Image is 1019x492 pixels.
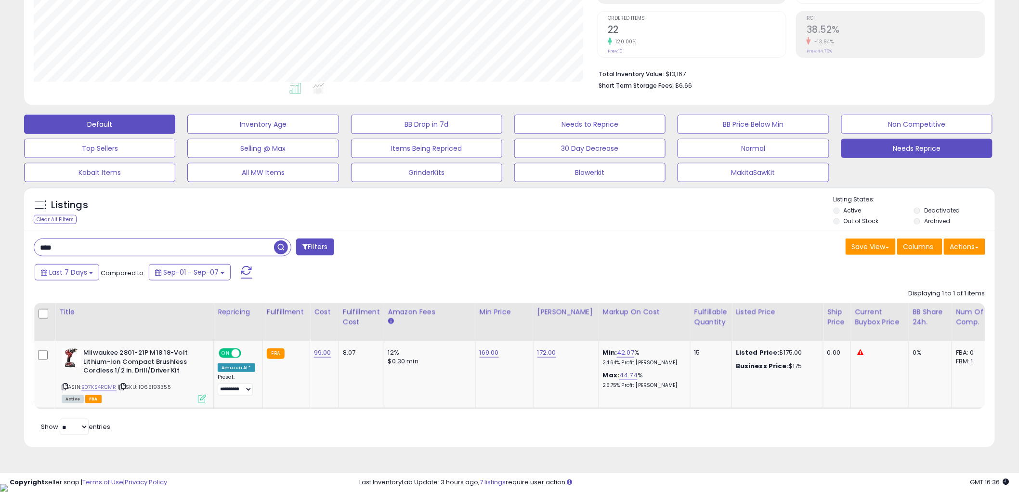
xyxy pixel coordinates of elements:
button: Kobalt Items [24,163,175,182]
a: 42.07 [617,348,634,358]
div: Current Buybox Price [855,307,904,327]
h2: 38.52% [807,24,985,37]
label: Deactivated [924,206,960,214]
b: Min: [603,348,617,357]
small: Prev: 10 [608,48,623,54]
p: Listing States: [834,195,995,204]
span: Ordered Items [608,16,786,21]
span: ON [220,349,232,358]
div: seller snap | | [10,478,167,487]
span: All listings currently available for purchase on Amazon [62,395,84,403]
button: BB Drop in 7d [351,115,502,134]
a: Terms of Use [82,478,123,487]
b: Short Term Storage Fees: [599,81,674,90]
li: $13,167 [599,67,978,79]
small: 120.00% [612,38,637,45]
button: Non Competitive [841,115,993,134]
div: FBA: 0 [956,348,988,357]
button: Sep-01 - Sep-07 [149,264,231,280]
img: 41klLw6dXCL._SL40_.jpg [62,348,81,368]
span: OFF [240,349,255,358]
div: FBM: 1 [956,357,988,366]
strong: Copyright [10,478,45,487]
div: Amazon Fees [388,307,471,317]
b: Total Inventory Value: [599,70,664,78]
div: Displaying 1 to 1 of 1 items [909,289,985,298]
div: ASIN: [62,348,206,402]
b: Max: [603,371,620,380]
button: Needs to Reprice [514,115,666,134]
button: 30 Day Decrease [514,139,666,158]
small: Prev: 44.76% [807,48,832,54]
button: Default [24,115,175,134]
div: Num of Comp. [956,307,991,327]
a: Privacy Policy [125,478,167,487]
h5: Listings [51,199,88,212]
div: % [603,348,683,366]
div: % [603,371,683,389]
div: Min Price [480,307,529,317]
div: $175 [736,362,816,371]
button: BB Price Below Min [678,115,829,134]
button: Inventory Age [187,115,339,134]
span: | SKU: 1065193355 [118,383,171,391]
span: Last 7 Days [49,267,87,277]
div: Cost [314,307,335,317]
a: 44.74 [619,371,638,380]
button: MakitaSawKit [678,163,829,182]
small: -13.94% [811,38,834,45]
div: Markup on Cost [603,307,686,317]
div: Last InventoryLab Update: 3 hours ago, require user action. [360,478,1009,487]
button: Filters [296,239,334,255]
b: Business Price: [736,361,789,371]
div: 0.00 [827,348,843,357]
div: Fulfillable Quantity [694,307,728,327]
button: Items Being Repriced [351,139,502,158]
button: GrinderKits [351,163,502,182]
button: Columns [897,239,942,255]
div: 8.07 [343,348,377,357]
button: Needs Reprice [841,139,993,158]
small: Amazon Fees. [388,317,394,326]
a: 172.00 [537,348,556,358]
a: B07KS4RCMR [81,383,117,391]
p: 24.64% Profit [PERSON_NAME] [603,359,683,366]
button: Blowerkit [514,163,666,182]
div: Listed Price [736,307,819,317]
button: Last 7 Days [35,264,99,280]
button: Actions [944,239,985,255]
button: Selling @ Max [187,139,339,158]
div: Title [59,307,209,317]
th: The percentage added to the cost of goods (COGS) that forms the calculator for Min & Max prices. [599,303,690,341]
button: Top Sellers [24,139,175,158]
b: Listed Price: [736,348,780,357]
b: Milwaukee 2801-21P M18 18-Volt Lithium-Ion Compact Brushless Cordless 1/2 in. Drill/Driver Kit [83,348,200,378]
span: Compared to: [101,268,145,278]
label: Active [844,206,862,214]
small: FBA [267,348,285,359]
div: BB Share 24h. [913,307,948,327]
span: FBA [85,395,102,403]
span: $6.66 [675,81,692,90]
div: Repricing [218,307,259,317]
div: Ship Price [827,307,847,327]
div: 0% [913,348,944,357]
span: 2025-09-15 16:36 GMT [970,478,1009,487]
div: Clear All Filters [34,215,77,224]
label: Out of Stock [844,217,879,225]
div: 15 [694,348,724,357]
button: All MW Items [187,163,339,182]
h2: 22 [608,24,786,37]
span: Sep-01 - Sep-07 [163,267,219,277]
div: $0.30 min [388,357,468,366]
button: Save View [846,239,896,255]
a: 99.00 [314,348,331,358]
div: [PERSON_NAME] [537,307,595,317]
div: Preset: [218,374,255,396]
div: Fulfillment [267,307,306,317]
a: 7 listings [480,478,506,487]
span: Columns [903,242,934,252]
label: Archived [924,217,950,225]
div: 12% [388,348,468,357]
div: $175.00 [736,348,816,357]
